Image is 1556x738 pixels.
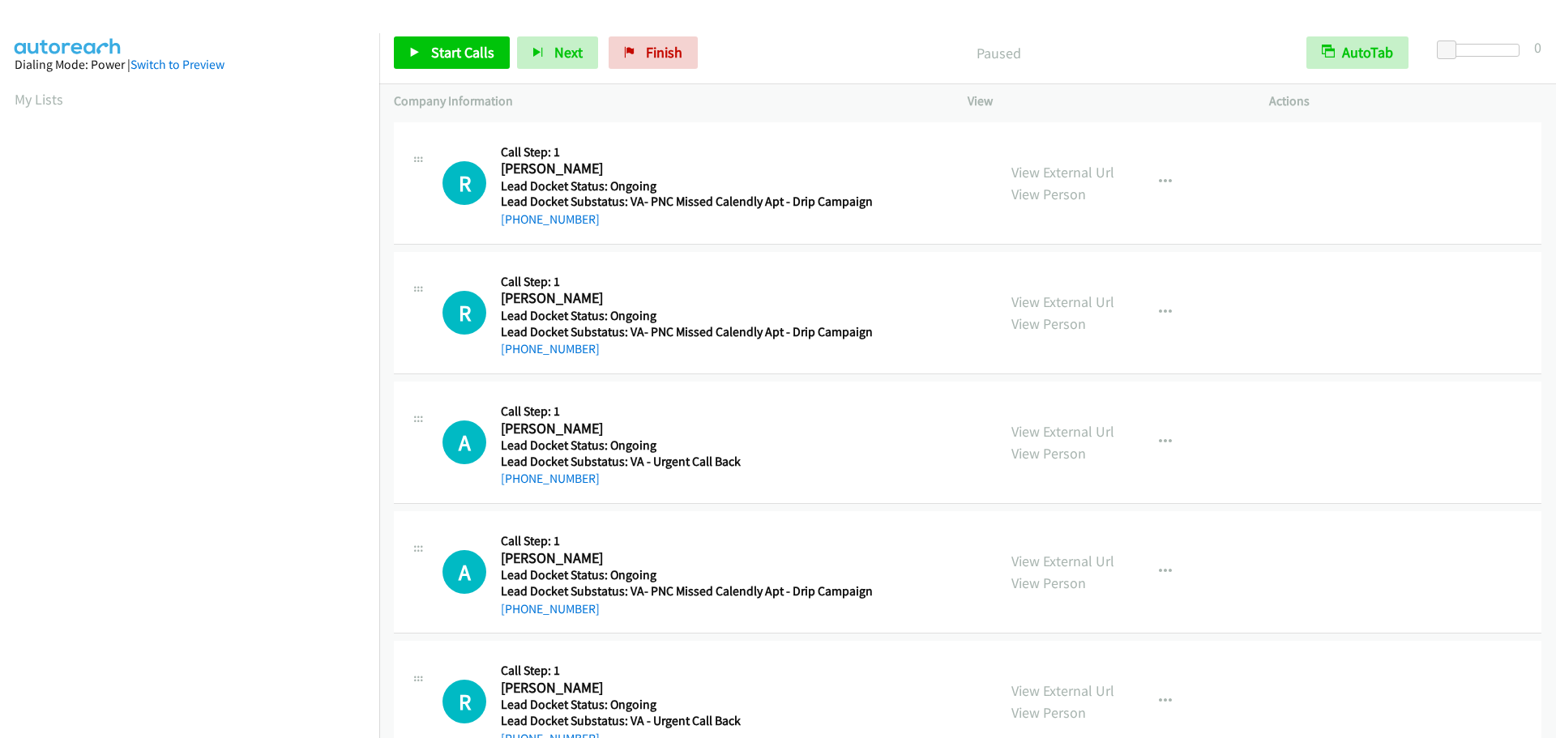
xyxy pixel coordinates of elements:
h5: Call Step: 1 [501,403,867,420]
h5: Lead Docket Substatus: VA - Urgent Call Back [501,454,867,470]
a: My Lists [15,90,63,109]
div: The call is yet to be attempted [442,680,486,723]
div: Dialing Mode: Power | [15,55,365,75]
a: [PHONE_NUMBER] [501,471,600,486]
h5: Call Step: 1 [501,663,867,679]
div: The call is yet to be attempted [442,420,486,464]
a: [PHONE_NUMBER] [501,601,600,616]
h2: [PERSON_NAME] [501,160,867,178]
a: View External Url [1011,292,1114,311]
a: View Person [1011,185,1086,203]
button: AutoTab [1306,36,1409,69]
h5: Lead Docket Substatus: VA- PNC Missed Calendly Apt - Drip Campaign [501,194,873,210]
h5: Call Step: 1 [501,274,873,290]
h5: Lead Docket Status: Ongoing [501,567,873,583]
div: The call is yet to be attempted [442,161,486,205]
a: View Person [1011,444,1086,463]
a: View Person [1011,703,1086,722]
h2: [PERSON_NAME] [501,679,867,697]
h5: Call Step: 1 [501,144,873,160]
h5: Lead Docket Status: Ongoing [501,178,873,194]
span: Finish [646,43,682,62]
a: [PHONE_NUMBER] [501,341,600,356]
h1: R [442,161,486,205]
h2: [PERSON_NAME] [501,420,867,438]
h1: A [442,550,486,594]
p: Actions [1269,92,1541,111]
p: Company Information [394,92,938,111]
a: [PHONE_NUMBER] [501,211,600,227]
h5: Lead Docket Status: Ongoing [501,697,867,713]
h1: R [442,291,486,335]
h5: Lead Docket Substatus: VA - Urgent Call Back [501,713,867,729]
h5: Lead Docket Status: Ongoing [501,308,873,324]
a: View Person [1011,574,1086,592]
span: Next [554,43,583,62]
a: View External Url [1011,552,1114,570]
div: Delay between calls (in seconds) [1445,44,1520,57]
a: View External Url [1011,422,1114,441]
h5: Lead Docket Status: Ongoing [501,437,867,454]
p: Paused [720,42,1277,64]
a: Finish [609,36,698,69]
a: Switch to Preview [130,57,224,72]
button: Next [517,36,598,69]
a: View Person [1011,314,1086,333]
h2: [PERSON_NAME] [501,289,867,308]
div: 0 [1534,36,1541,58]
h5: Call Step: 1 [501,533,873,549]
a: View External Url [1011,681,1114,700]
div: The call is yet to be attempted [442,291,486,335]
h2: [PERSON_NAME] [501,549,867,568]
span: Start Calls [431,43,494,62]
a: Start Calls [394,36,510,69]
h5: Lead Docket Substatus: VA- PNC Missed Calendly Apt - Drip Campaign [501,324,873,340]
h1: R [442,680,486,723]
h5: Lead Docket Substatus: VA- PNC Missed Calendly Apt - Drip Campaign [501,583,873,599]
div: The call is yet to be attempted [442,550,486,594]
a: View External Url [1011,163,1114,181]
p: View [968,92,1240,111]
h1: A [442,420,486,464]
